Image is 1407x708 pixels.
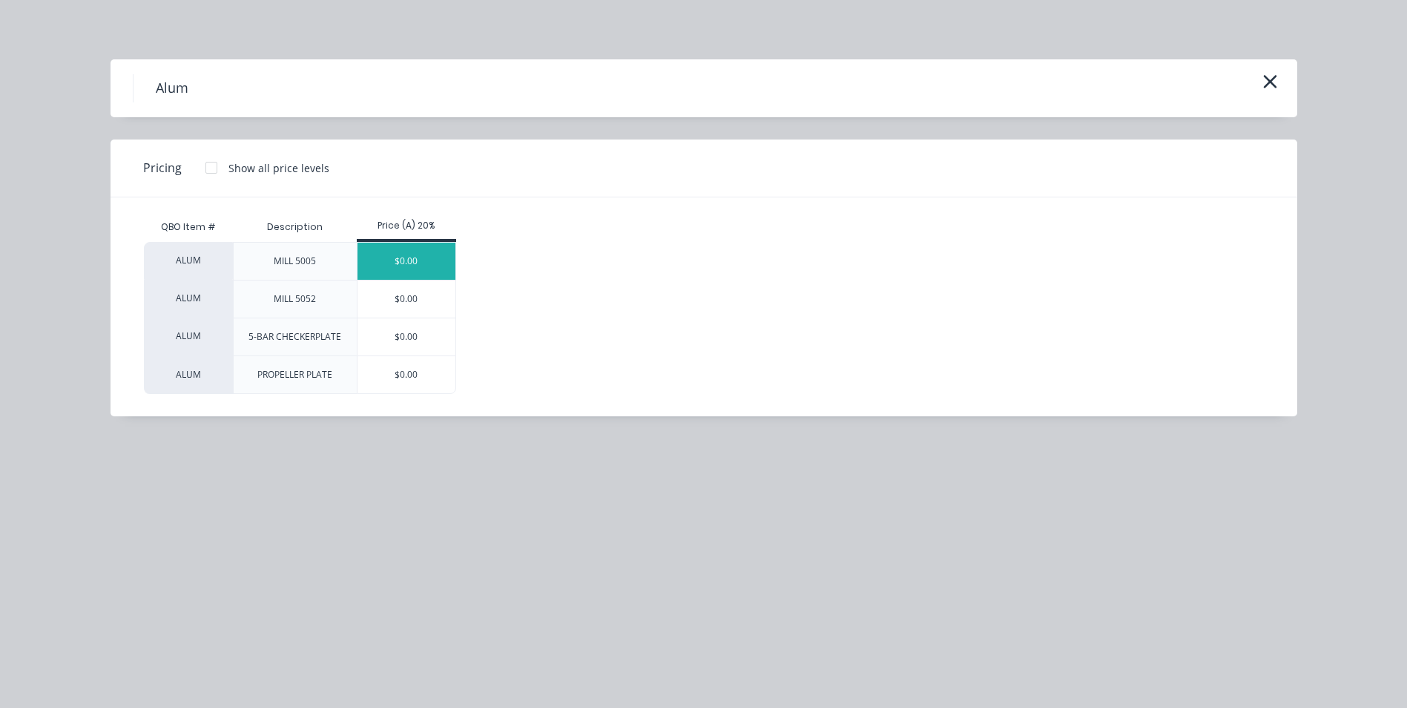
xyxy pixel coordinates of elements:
div: QBO Item # [144,212,233,242]
div: $0.00 [357,281,456,318]
h4: Alum [133,74,211,102]
div: Show all price levels [228,160,329,176]
div: ALUM [144,242,233,280]
div: MILL 5005 [274,255,316,268]
div: 5-BAR CHECKERPLATE [248,330,341,344]
div: MILL 5052 [274,292,316,306]
div: Price (A) 20% [357,219,457,232]
span: Pricing [143,159,182,177]
div: PROPELLER PLATE [257,368,332,381]
div: ALUM [144,280,233,318]
div: $0.00 [357,318,456,355]
div: $0.00 [357,356,456,393]
div: ALUM [144,355,233,394]
div: Description [255,209,335,246]
div: $0.00 [357,243,456,280]
div: ALUM [144,318,233,355]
